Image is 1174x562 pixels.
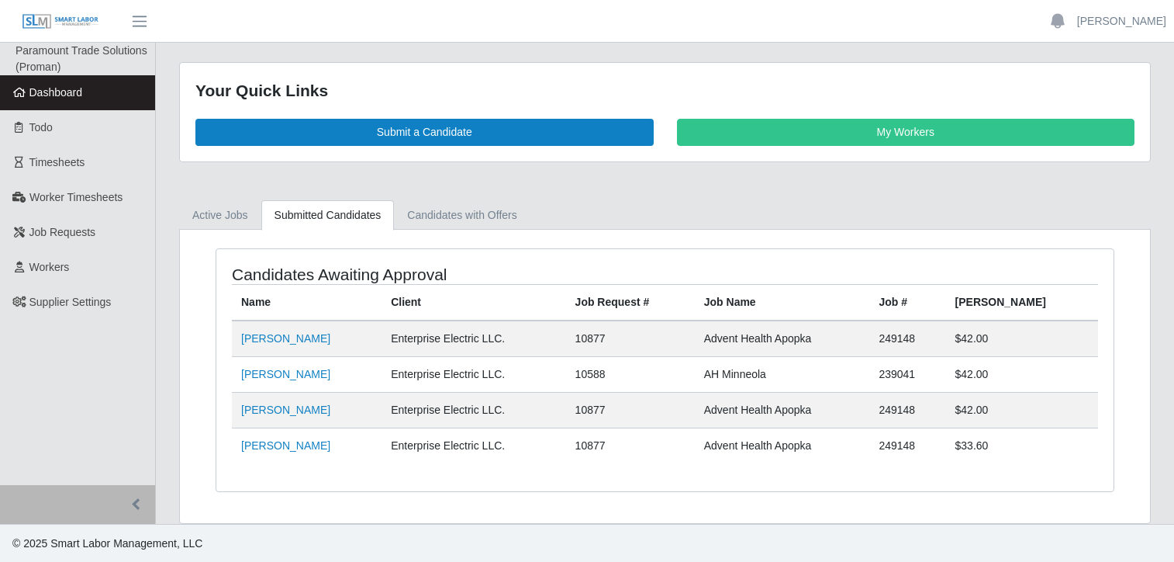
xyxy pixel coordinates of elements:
td: $42.00 [946,356,1098,392]
th: Client [382,284,565,321]
th: Name [232,284,382,321]
span: Dashboard [29,86,83,99]
td: AH Minneola [695,356,870,392]
th: Job Request # [566,284,695,321]
td: Enterprise Electric LLC. [382,356,565,392]
span: Supplier Settings [29,296,112,308]
a: [PERSON_NAME] [241,404,330,416]
td: 10877 [566,428,695,463]
td: Advent Health Apopka [695,428,870,463]
a: Submitted Candidates [261,200,395,231]
a: Submit a Candidate [195,119,654,146]
td: 249148 [869,428,945,463]
a: My Workers [677,119,1135,146]
img: SLM Logo [22,13,99,30]
span: Paramount Trade Solutions (Proman) [16,44,147,73]
th: [PERSON_NAME] [946,284,1098,321]
th: Job Name [695,284,870,321]
span: Timesheets [29,156,85,168]
a: [PERSON_NAME] [241,368,330,380]
a: Active Jobs [179,200,261,231]
td: 10877 [566,392,695,428]
td: Enterprise Electric LLC. [382,321,565,357]
td: 249148 [869,392,945,428]
td: Advent Health Apopka [695,392,870,428]
a: [PERSON_NAME] [1077,13,1166,29]
h4: Candidates Awaiting Approval [232,265,579,284]
span: Worker Timesheets [29,191,123,203]
td: 10877 [566,321,695,357]
a: Candidates with Offers [394,200,530,231]
td: 10588 [566,356,695,392]
span: Job Requests [29,226,96,238]
td: $42.00 [946,321,1098,357]
span: Todo [29,121,53,134]
td: $42.00 [946,392,1098,428]
td: Advent Health Apopka [695,321,870,357]
a: [PERSON_NAME] [241,439,330,452]
a: [PERSON_NAME] [241,332,330,345]
span: © 2025 Smart Labor Management, LLC [12,537,202,550]
td: Enterprise Electric LLC. [382,428,565,463]
span: Workers [29,261,70,273]
td: 239041 [869,356,945,392]
th: Job # [869,284,945,321]
td: 249148 [869,321,945,357]
div: Your Quick Links [195,78,1134,103]
td: $33.60 [946,428,1098,463]
td: Enterprise Electric LLC. [382,392,565,428]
